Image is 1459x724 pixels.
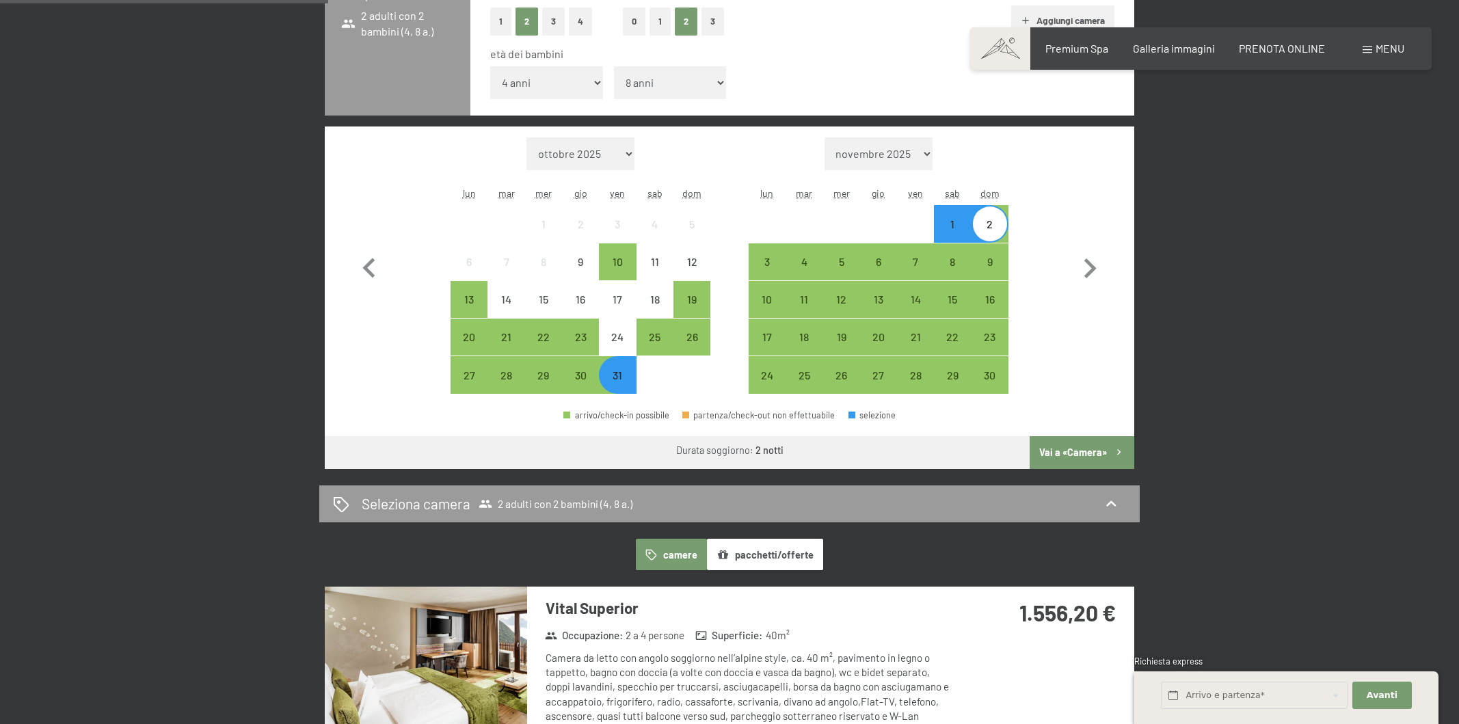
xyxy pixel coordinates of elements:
[599,243,636,280] div: Fri Oct 10 2025
[623,8,645,36] button: 0
[860,356,897,393] div: Thu Nov 27 2025
[525,356,562,393] div: arrivo/check-in possibile
[860,281,897,318] div: arrivo/check-in possibile
[972,281,1008,318] div: Sun Nov 16 2025
[934,319,971,356] div: Sat Nov 22 2025
[695,628,763,643] strong: Superficie :
[490,8,511,36] button: 1
[600,370,634,404] div: 31
[945,187,960,199] abbr: sabato
[897,243,934,280] div: arrivo/check-in possibile
[972,205,1008,242] div: Sun Nov 02 2025
[673,319,710,356] div: arrivo/check-in possibile
[600,256,634,291] div: 10
[638,332,672,366] div: 25
[908,187,923,199] abbr: venerdì
[637,319,673,356] div: Sat Oct 25 2025
[860,281,897,318] div: Thu Nov 13 2025
[822,356,859,393] div: arrivo/check-in possibile
[525,356,562,393] div: Wed Oct 29 2025
[599,356,636,393] div: Fri Oct 31 2025
[749,243,786,280] div: arrivo/check-in possibile
[452,294,486,328] div: 13
[934,319,971,356] div: arrivo/check-in possibile
[563,256,598,291] div: 9
[562,356,599,393] div: arrivo/check-in possibile
[489,370,523,404] div: 28
[749,281,786,318] div: Mon Nov 10 2025
[749,319,786,356] div: Mon Nov 17 2025
[675,8,697,36] button: 2
[786,281,822,318] div: arrivo/check-in possibile
[487,281,524,318] div: arrivo/check-in non effettuabile
[489,332,523,366] div: 21
[563,370,598,404] div: 30
[562,319,599,356] div: Thu Oct 23 2025
[750,370,784,404] div: 24
[569,8,592,36] button: 4
[972,319,1008,356] div: arrivo/check-in possibile
[451,243,487,280] div: Mon Oct 06 2025
[935,370,969,404] div: 29
[682,187,701,199] abbr: domenica
[562,281,599,318] div: arrivo/check-in non effettuabile
[525,281,562,318] div: arrivo/check-in non effettuabile
[861,370,896,404] div: 27
[786,356,822,393] div: Tue Nov 25 2025
[897,356,934,393] div: arrivo/check-in possibile
[490,46,1103,62] div: età dei bambini
[673,205,710,242] div: arrivo/check-in non effettuabile
[451,319,487,356] div: arrivo/check-in possibile
[1134,656,1203,667] span: Richiesta express
[980,187,1000,199] abbr: domenica
[861,294,896,328] div: 13
[1133,42,1215,55] a: Galleria immagini
[451,319,487,356] div: Mon Oct 20 2025
[707,539,823,570] button: pacchetti/offerte
[750,332,784,366] div: 17
[647,187,662,199] abbr: sabato
[487,243,524,280] div: Tue Oct 07 2025
[750,294,784,328] div: 10
[451,356,487,393] div: Mon Oct 27 2025
[833,187,850,199] abbr: mercoledì
[786,356,822,393] div: arrivo/check-in possibile
[682,411,835,420] div: partenza/check-out non effettuabile
[526,219,561,253] div: 1
[599,281,636,318] div: arrivo/check-in non effettuabile
[860,243,897,280] div: arrivo/check-in possibile
[638,219,672,253] div: 4
[563,219,598,253] div: 2
[675,294,709,328] div: 19
[749,356,786,393] div: Mon Nov 24 2025
[935,219,969,253] div: 1
[673,281,710,318] div: Sun Oct 19 2025
[526,294,561,328] div: 15
[972,205,1008,242] div: arrivo/check-in possibile
[599,243,636,280] div: arrivo/check-in possibile
[898,294,933,328] div: 14
[822,243,859,280] div: arrivo/check-in possibile
[822,356,859,393] div: Wed Nov 26 2025
[934,281,971,318] div: Sat Nov 15 2025
[546,598,952,619] h3: Vital Superior
[452,370,486,404] div: 27
[563,411,669,420] div: arrivo/check-in possibile
[487,319,524,356] div: arrivo/check-in possibile
[487,281,524,318] div: Tue Oct 14 2025
[972,356,1008,393] div: arrivo/check-in possibile
[535,187,552,199] abbr: mercoledì
[574,187,587,199] abbr: giovedì
[600,294,634,328] div: 17
[934,356,971,393] div: Sat Nov 29 2025
[341,8,454,39] span: 2 adulti con 2 bambini (4, 8 a.)
[787,294,821,328] div: 11
[637,205,673,242] div: arrivo/check-in non effettuabile
[452,332,486,366] div: 20
[599,281,636,318] div: Fri Oct 17 2025
[673,243,710,280] div: Sun Oct 12 2025
[626,628,684,643] span: 2 a 4 persone
[786,243,822,280] div: Tue Nov 04 2025
[610,187,625,199] abbr: venerdì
